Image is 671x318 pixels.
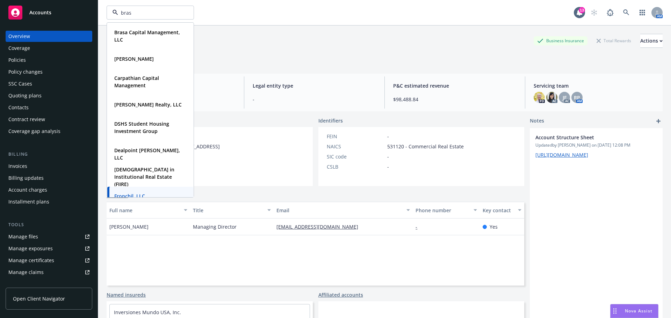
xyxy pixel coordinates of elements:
[114,29,180,43] strong: Brasa Capital Management, LLC
[8,78,32,89] div: SSC Cases
[6,255,92,266] a: Manage certificates
[8,184,47,195] div: Account charges
[114,120,169,134] strong: DSHS Student Housing Investment Group
[387,143,464,150] span: 531120 - Commercial Real Estate
[6,161,92,172] a: Invoices
[603,6,617,20] a: Report a Bug
[490,223,498,230] span: Yes
[274,202,413,219] button: Email
[534,82,657,89] span: Servicing team
[190,202,274,219] button: Title
[534,36,587,45] div: Business Insurance
[640,34,663,48] button: Actions
[6,114,92,125] a: Contract review
[253,96,376,103] span: -
[8,279,41,290] div: Manage BORs
[579,7,585,13] div: 13
[8,255,54,266] div: Manage certificates
[635,6,649,20] a: Switch app
[6,102,92,113] a: Contacts
[6,54,92,66] a: Policies
[535,134,639,141] span: Account Structure Sheet
[6,66,92,77] a: Policy changes
[416,207,469,214] div: Phone number
[619,6,633,20] a: Search
[114,309,181,316] a: Inversiones Mundo USA, Inc.
[193,207,263,214] div: Title
[327,163,384,170] div: CSLB
[6,243,92,254] a: Manage exposures
[6,172,92,184] a: Billing updates
[6,267,92,278] a: Manage claims
[118,9,180,16] input: Filter by keyword
[109,223,149,230] span: [PERSON_NAME]
[253,82,376,89] span: Legal entity type
[610,304,658,318] button: Nova Assist
[611,304,619,318] div: Drag to move
[6,221,92,228] div: Tools
[8,161,27,172] div: Invoices
[8,90,42,101] div: Quoting plans
[114,166,174,187] strong: [DEMOGRAPHIC_DATA] in Institutional Real Estate (FIIRE)
[587,6,601,20] a: Start snowing
[563,94,567,101] span: JF
[8,243,53,254] div: Manage exposures
[530,128,663,164] div: Account Structure SheetUpdatedby [PERSON_NAME] on [DATE] 12:08 PM[URL][DOMAIN_NAME]
[8,172,44,184] div: Billing updates
[6,90,92,101] a: Quoting plans
[114,147,180,161] strong: Dealpoint [PERSON_NAME], LLC
[109,207,180,214] div: Full name
[393,96,517,103] span: $98,488.84
[8,66,43,77] div: Policy changes
[327,133,384,140] div: FEIN
[625,308,652,314] span: Nova Assist
[114,193,145,199] strong: Fronchil, LLC
[593,36,635,45] div: Total Rewards
[8,126,60,137] div: Coverage gap analysis
[8,231,38,242] div: Manage files
[276,223,364,230] a: [EMAIL_ADDRESS][DOMAIN_NAME]
[535,151,588,158] a: [URL][DOMAIN_NAME]
[480,202,524,219] button: Key contact
[535,142,657,148] span: Updated by [PERSON_NAME] on [DATE] 12:08 PM
[6,151,92,158] div: Billing
[416,223,423,230] a: -
[6,184,92,195] a: Account charges
[387,153,389,160] span: -
[8,114,45,125] div: Contract review
[530,117,544,125] span: Notes
[318,117,343,124] span: Identifiers
[6,279,92,290] a: Manage BORs
[6,231,92,242] a: Manage files
[175,143,220,150] span: [STREET_ADDRESS]
[6,196,92,207] a: Installment plans
[193,223,237,230] span: Managing Director
[8,31,30,42] div: Overview
[534,92,545,103] img: photo
[107,202,190,219] button: Full name
[276,207,402,214] div: Email
[114,101,182,108] strong: [PERSON_NAME] Realty, LLC
[413,202,479,219] button: Phone number
[393,82,517,89] span: P&C estimated revenue
[6,78,92,89] a: SSC Cases
[8,54,26,66] div: Policies
[8,102,29,113] div: Contacts
[6,43,92,54] a: Coverage
[107,291,146,298] a: Named insureds
[8,43,30,54] div: Coverage
[114,56,154,62] strong: [PERSON_NAME]
[327,143,384,150] div: NAICS
[483,207,514,214] div: Key contact
[546,92,557,103] img: photo
[318,291,363,298] a: Affiliated accounts
[114,75,159,89] strong: Carpathian Capital Management
[654,117,663,125] a: add
[8,267,44,278] div: Manage claims
[327,153,384,160] div: SIC code
[6,31,92,42] a: Overview
[13,295,65,302] span: Open Client Navigator
[574,94,580,101] span: RP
